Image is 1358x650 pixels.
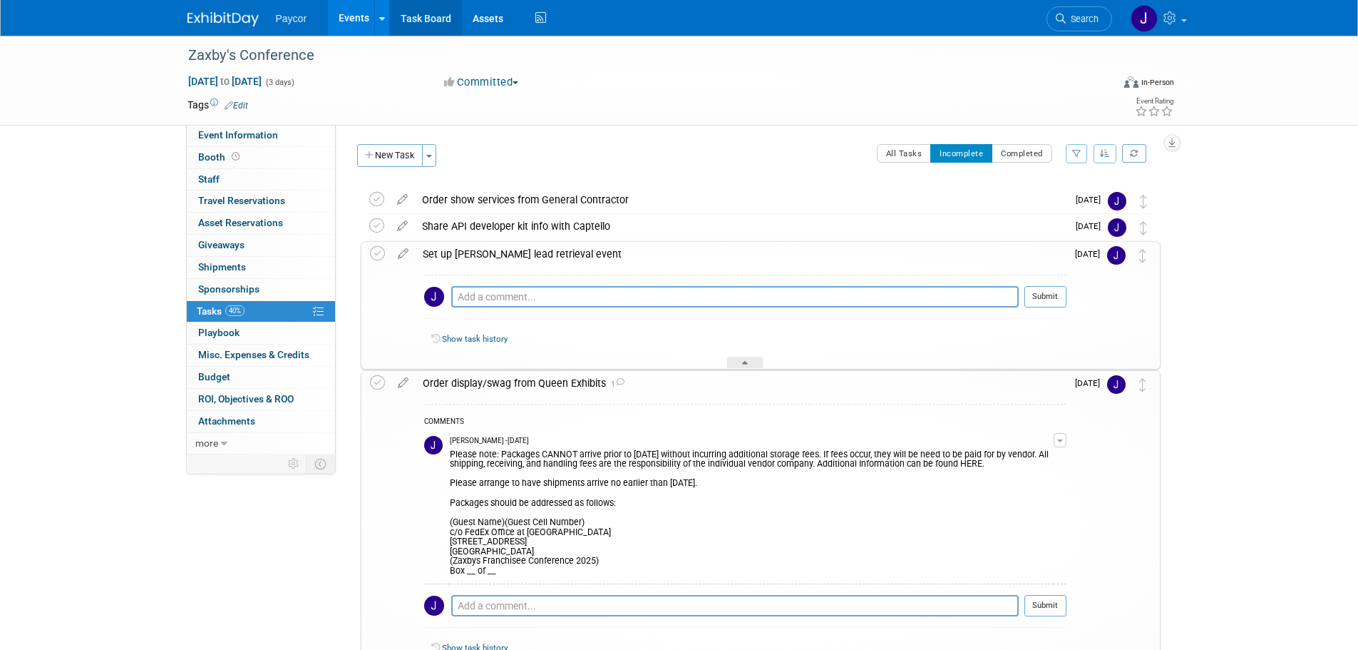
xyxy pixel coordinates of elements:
span: Staff [198,173,220,185]
a: Staff [187,169,335,191]
img: Jenny Campbell [1107,375,1126,394]
div: Order display/swag from Queen Exhibits [416,371,1066,395]
span: Booth [198,151,242,163]
div: Please note: Packages CANNOT arrive prior to [DATE] without incurring additional storage fees. If... [450,447,1054,577]
img: Jenny Campbell [1107,246,1126,265]
a: Asset Reservations [187,213,335,234]
span: Event Information [198,129,278,141]
div: Set up [PERSON_NAME] lead retrieval event [416,242,1066,266]
a: Search [1046,6,1112,31]
a: Tasks40% [187,301,335,323]
a: ROI, Objectives & ROO [187,389,335,410]
span: [DATE] [1076,195,1108,205]
i: Move task [1140,195,1147,208]
span: more [195,437,218,449]
span: [PERSON_NAME] - [DATE] [450,436,529,446]
span: Search [1066,14,1099,24]
span: ROI, Objectives & ROO [198,393,294,405]
span: Shipments [198,261,246,273]
i: Move task [1139,378,1146,392]
div: COMMENTS [424,415,1066,430]
td: Personalize Event Tab Strip [282,455,307,473]
td: Toggle Event Tabs [306,455,335,473]
span: Travel Reservations [198,195,285,206]
span: [DATE] [1075,378,1107,388]
span: Budget [198,371,230,382]
div: Event Rating [1135,98,1173,105]
a: Giveaways [187,235,335,256]
a: edit [391,248,416,260]
div: Zaxby's Conference [183,43,1091,68]
div: Share API developer kit info with Captello [415,214,1067,238]
span: 40% [225,305,245,316]
span: [DATE] [1075,249,1107,259]
button: Committed [439,75,524,90]
img: Jenny Campbell [1108,218,1126,237]
div: Event Format [1028,74,1175,96]
button: Submit [1024,595,1066,616]
a: more [187,433,335,455]
a: edit [390,193,415,206]
span: Playbook [198,327,240,338]
span: [DATE] [1076,221,1108,231]
img: Format-Inperson.png [1124,76,1138,88]
img: Jenny Campbell [424,287,444,307]
span: Booth not reserved yet [229,151,242,162]
a: Event Information [187,125,335,146]
img: Jenny Campbell [424,596,444,616]
a: edit [391,377,416,390]
span: Paycor [276,13,307,24]
td: Tags [187,98,248,112]
span: Asset Reservations [198,217,283,228]
img: Jenny Campbell [1131,5,1158,32]
i: Move task [1140,221,1147,235]
button: Completed [992,144,1052,163]
a: Edit [225,101,248,111]
button: New Task [357,144,423,167]
button: All Tasks [877,144,932,163]
button: Incomplete [930,144,992,163]
div: Order show services from General Contractor [415,188,1067,212]
span: (3 days) [264,78,294,87]
span: Sponsorships [198,283,259,295]
a: Attachments [187,411,335,432]
button: Submit [1024,286,1066,308]
i: Move task [1139,249,1146,263]
a: Travel Reservations [187,191,335,212]
a: Sponsorships [187,279,335,300]
img: Jenny Campbell [424,436,443,455]
a: Budget [187,367,335,388]
span: to [218,76,232,87]
a: Playbook [187,323,335,344]
img: ExhibitDay [187,12,259,26]
span: [DATE] [DATE] [187,75,262,88]
a: Shipments [187,257,335,278]
a: Show task history [442,334,508,344]
a: Booth [187,147,335,168]
a: Refresh [1122,144,1146,163]
span: Attachments [198,415,255,427]
span: Tasks [197,305,245,317]
img: Jenny Campbell [1108,192,1126,210]
span: 1 [606,380,624,389]
div: In-Person [1141,77,1174,88]
a: Misc. Expenses & Credits [187,345,335,366]
a: edit [390,220,415,233]
span: Misc. Expenses & Credits [198,349,309,360]
span: Giveaways [198,239,245,250]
